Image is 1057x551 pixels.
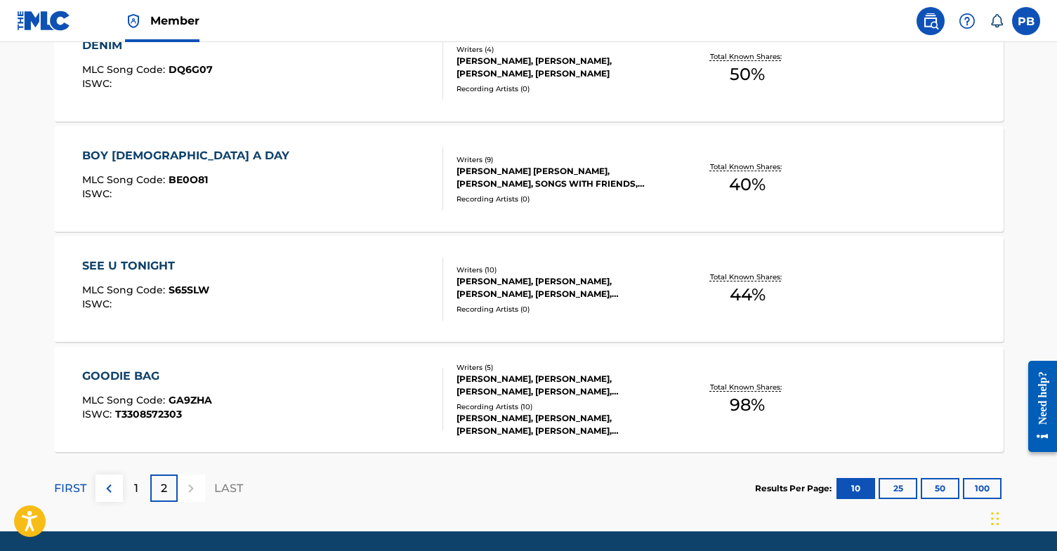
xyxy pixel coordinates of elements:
p: Total Known Shares: [710,51,785,62]
div: Writers ( 10 ) [457,265,669,275]
img: Top Rightsholder [125,13,142,29]
a: GOODIE BAGMLC Song Code:GA9ZHAISWC:T3308572303Writers (5)[PERSON_NAME], [PERSON_NAME], [PERSON_NA... [54,347,1004,452]
button: 10 [836,478,875,499]
a: Public Search [917,7,945,35]
div: Recording Artists ( 0 ) [457,194,669,204]
p: Results Per Page: [755,482,835,495]
button: 25 [879,478,917,499]
p: LAST [214,480,243,497]
img: left [100,480,117,497]
span: ISWC : [82,408,115,420]
div: [PERSON_NAME], [PERSON_NAME], [PERSON_NAME], [PERSON_NAME], [PERSON_NAME] [457,412,669,437]
p: 1 [134,480,138,497]
span: ISWC : [82,298,115,310]
div: Recording Artists ( 0 ) [457,84,669,94]
div: [PERSON_NAME], [PERSON_NAME], [PERSON_NAME], [PERSON_NAME], [PERSON_NAME] [PERSON_NAME] [457,373,669,398]
div: Writers ( 9 ) [457,154,669,165]
span: S65SLW [169,284,209,296]
div: GOODIE BAG [82,368,212,385]
span: DQ6G07 [169,63,213,76]
img: MLC Logo [17,11,71,31]
div: Writers ( 4 ) [457,44,669,55]
p: Total Known Shares: [710,382,785,392]
p: FIRST [54,480,86,497]
span: 40 % [729,172,766,197]
iframe: Chat Widget [987,484,1057,551]
span: MLC Song Code : [82,394,169,406]
p: 2 [161,480,167,497]
div: Drag [991,498,999,540]
img: help [959,13,976,29]
span: GA9ZHA [169,394,212,406]
div: DENIM [82,37,213,54]
div: Recording Artists ( 0 ) [457,304,669,314]
span: T3308572303 [115,408,182,420]
div: [PERSON_NAME], [PERSON_NAME], [PERSON_NAME], [PERSON_NAME] [457,55,669,80]
div: Writers ( 5 ) [457,362,669,373]
div: BOY [DEMOGRAPHIC_DATA] A DAY [82,147,296,164]
span: Member [150,13,199,29]
span: MLC Song Code : [82,173,169,186]
div: Help [953,7,981,35]
span: MLC Song Code : [82,284,169,296]
span: 98 % [730,392,765,418]
img: search [922,13,939,29]
span: ISWC : [82,77,115,90]
span: ISWC : [82,187,115,200]
a: BOY [DEMOGRAPHIC_DATA] A DAYMLC Song Code:BE0O81ISWC:Writers (9)[PERSON_NAME] [PERSON_NAME], [PER... [54,126,1004,232]
span: BE0O81 [169,173,208,186]
a: DENIMMLC Song Code:DQ6G07ISWC:Writers (4)[PERSON_NAME], [PERSON_NAME], [PERSON_NAME], [PERSON_NAM... [54,16,1004,121]
span: MLC Song Code : [82,63,169,76]
iframe: Resource Center [1018,350,1057,463]
div: Recording Artists ( 10 ) [457,401,669,412]
p: Total Known Shares: [710,272,785,282]
div: [PERSON_NAME], [PERSON_NAME], [PERSON_NAME], [PERSON_NAME], [PERSON_NAME] [PERSON_NAME], [PERSON_... [457,275,669,300]
button: 50 [921,478,959,499]
div: [PERSON_NAME] [PERSON_NAME], [PERSON_NAME], SONGS WITH FRIENDS, [PERSON_NAME], [PERSON_NAME], [PE... [457,165,669,190]
span: 44 % [730,282,766,307]
div: SEE U TONIGHT [82,258,209,274]
p: Total Known Shares: [710,161,785,172]
div: User Menu [1012,7,1040,35]
span: 50 % [730,62,765,87]
div: Notifications [990,14,1004,28]
button: 100 [963,478,1002,499]
a: SEE U TONIGHTMLC Song Code:S65SLWISWC:Writers (10)[PERSON_NAME], [PERSON_NAME], [PERSON_NAME], [P... [54,237,1004,342]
